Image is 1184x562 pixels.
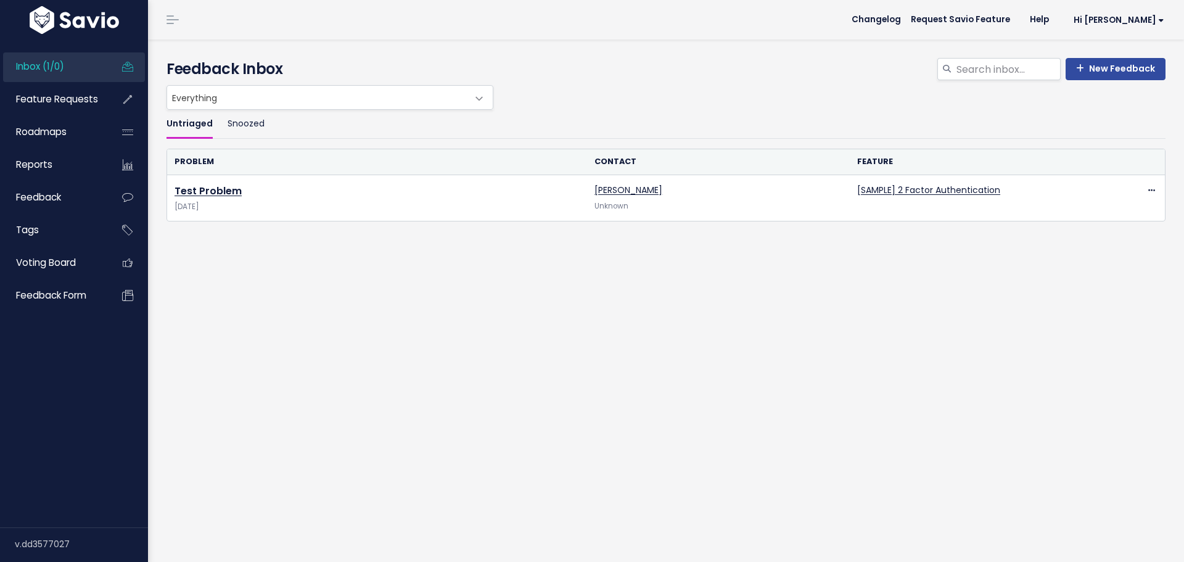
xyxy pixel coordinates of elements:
[3,216,102,244] a: Tags
[166,110,213,139] a: Untriaged
[3,118,102,146] a: Roadmaps
[16,125,67,138] span: Roadmaps
[16,256,76,269] span: Voting Board
[3,183,102,212] a: Feedback
[1059,10,1174,30] a: Hi [PERSON_NAME]
[27,6,122,34] img: logo-white.9d6f32f41409.svg
[901,10,1020,29] a: Request Savio Feature
[587,149,850,175] th: Contact
[16,223,39,236] span: Tags
[175,184,242,198] a: Test Problem
[1074,15,1164,25] span: Hi [PERSON_NAME]
[1066,58,1165,80] a: New Feedback
[16,191,61,204] span: Feedback
[16,289,86,302] span: Feedback form
[594,201,628,211] span: Unknown
[166,58,1165,80] h4: Feedback Inbox
[3,52,102,81] a: Inbox (1/0)
[857,184,1000,196] a: [SAMPLE] 2 Factor Authentication
[3,85,102,114] a: Feature Requests
[3,281,102,310] a: Feedback form
[1020,10,1059,29] a: Help
[166,110,1165,139] ul: Filter feature requests
[167,149,587,175] th: Problem
[3,249,102,277] a: Voting Board
[175,200,580,213] span: [DATE]
[16,158,52,171] span: Reports
[852,15,901,24] span: Changelog
[228,110,265,139] a: Snoozed
[15,528,148,560] div: v.dd3577027
[166,85,493,110] span: Everything
[16,93,98,105] span: Feature Requests
[16,60,64,73] span: Inbox (1/0)
[167,86,468,109] span: Everything
[955,58,1061,80] input: Search inbox...
[3,151,102,179] a: Reports
[850,149,1112,175] th: Feature
[594,184,662,196] a: [PERSON_NAME]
